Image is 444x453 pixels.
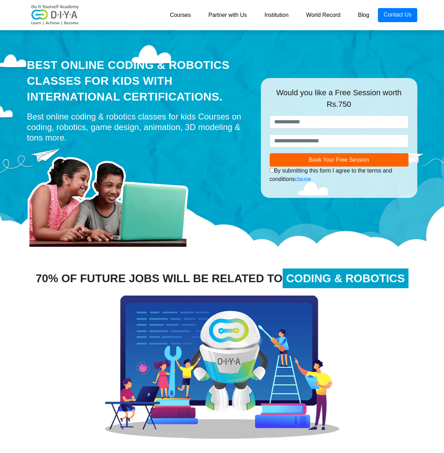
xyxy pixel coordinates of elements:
div: 70% OF FUTURE JOBS WILL BE RELATED TO [22,270,423,287]
span: Book Your Free Session [309,157,369,163]
div: By submitting this form I agree to the terms and conditions [270,167,408,183]
a: World Record [297,8,349,22]
button: Book Your Free Session [270,153,408,167]
img: home-prod.png [27,147,196,248]
span: CODING & ROBOTICS [283,268,408,288]
a: Contact Us [378,8,417,22]
img: slide-2-image.png [105,296,339,439]
div: Would you like a Free Session worth Rs.750 [270,87,408,115]
a: Institution [256,8,297,22]
div: Best online coding & robotics classes for kids Courses on coding, robotics, game design, animatio... [27,111,250,143]
a: clause [295,176,311,182]
img: logo-v2.png [27,5,83,26]
a: Partner with Us [200,8,256,22]
div: Best Online Coding & Robotics Classes for kids with International Certifications. [27,57,250,104]
a: Blog [349,8,378,22]
a: Courses [161,8,200,22]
